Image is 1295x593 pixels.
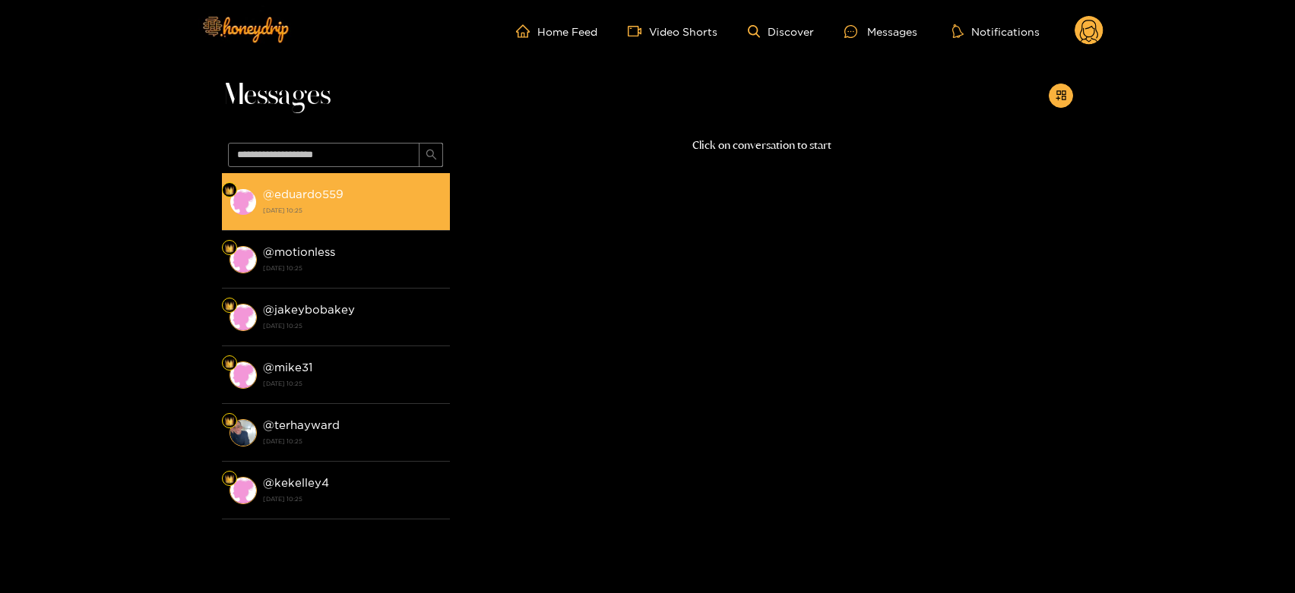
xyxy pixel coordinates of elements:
[263,319,442,333] strong: [DATE] 10:25
[1049,84,1073,108] button: appstore-add
[263,418,340,431] strong: @ terhayward
[230,361,257,389] img: conversation
[225,417,234,426] img: Fan Level
[516,24,537,38] span: home
[225,186,234,195] img: Fan Level
[263,492,442,506] strong: [DATE] 10:25
[230,419,257,446] img: conversation
[263,188,344,200] strong: @ eduardo559
[230,304,257,331] img: conversation
[263,361,312,374] strong: @ mike31
[516,24,597,38] a: Home Feed
[230,188,257,216] img: conversation
[263,303,355,316] strong: @ jakeybobakey
[225,359,234,368] img: Fan Level
[419,143,443,167] button: search
[263,377,442,390] strong: [DATE] 10:25
[948,24,1044,39] button: Notifications
[225,301,234,311] img: Fan Level
[628,24,649,38] span: video-camera
[844,23,917,40] div: Messages
[263,203,442,217] strong: [DATE] 10:25
[263,434,442,448] strong: [DATE] 10:25
[450,137,1073,154] p: Click on conversation to start
[222,77,331,114] span: Messages
[225,475,234,484] img: Fan Level
[225,244,234,253] img: Fan Level
[230,477,257,504] img: conversation
[263,261,442,275] strong: [DATE] 10:25
[628,24,717,38] a: Video Shorts
[426,149,437,162] span: search
[263,476,329,489] strong: @ kekelley4
[230,246,257,273] img: conversation
[1056,90,1067,103] span: appstore-add
[748,25,814,38] a: Discover
[263,245,335,258] strong: @ motionless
